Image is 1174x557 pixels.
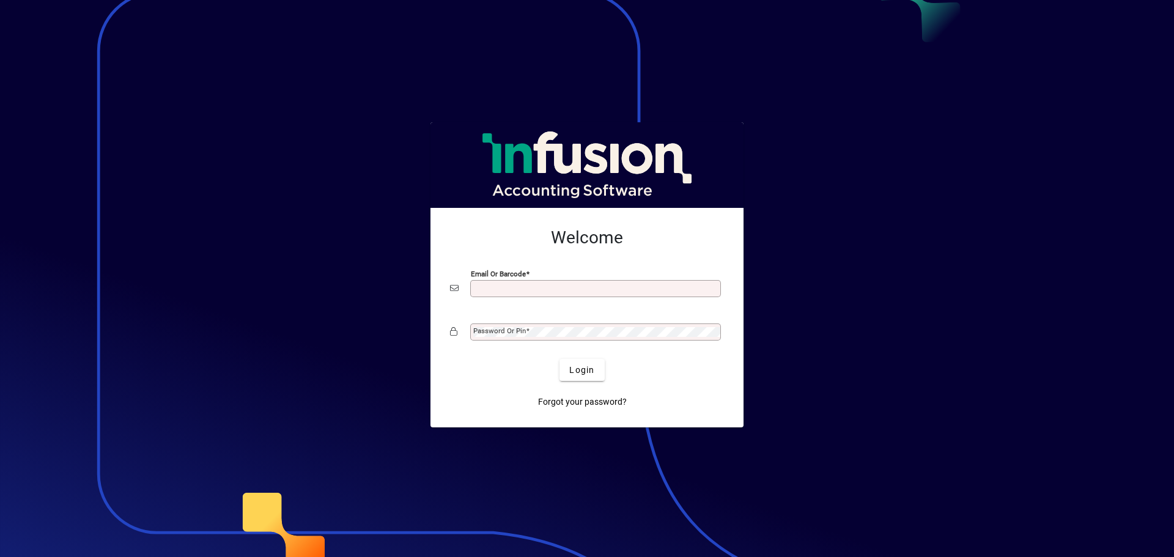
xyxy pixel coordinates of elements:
[473,326,526,335] mat-label: Password or Pin
[569,364,594,377] span: Login
[471,270,526,278] mat-label: Email or Barcode
[450,227,724,248] h2: Welcome
[538,396,627,408] span: Forgot your password?
[559,359,604,381] button: Login
[533,391,632,413] a: Forgot your password?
